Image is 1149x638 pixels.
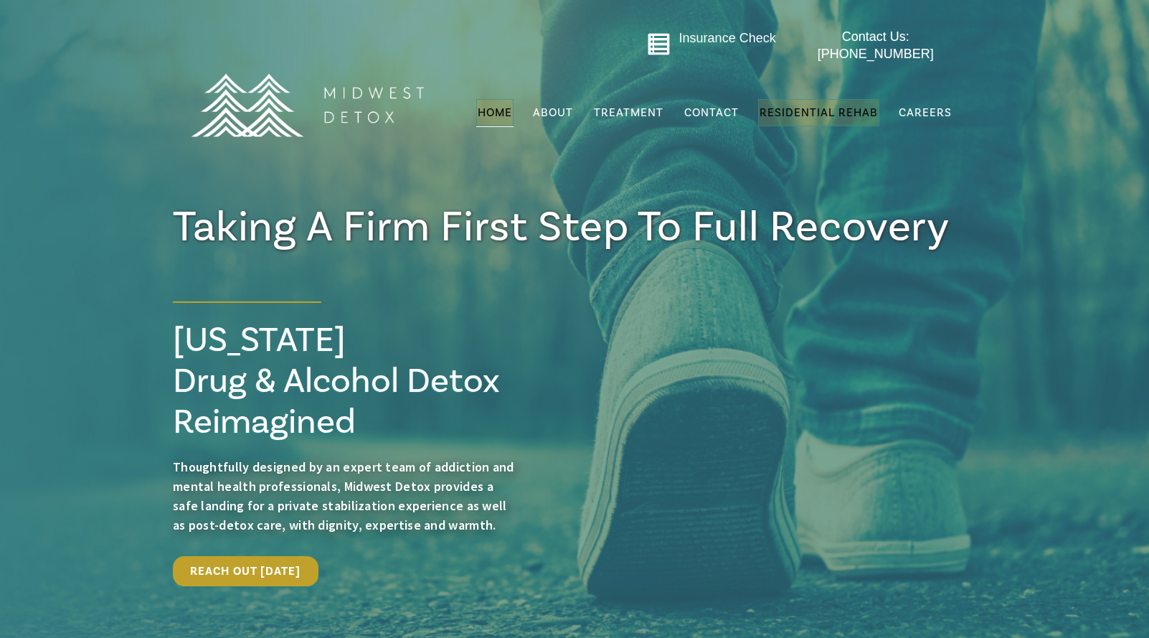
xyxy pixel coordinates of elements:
span: Thoughtfully designed by an expert team of addiction and mental health professionals, Midwest Det... [173,459,514,533]
a: Residential Rehab [758,99,879,126]
a: Careers [897,99,953,126]
a: Treatment [592,99,665,126]
a: Reach Out [DATE] [173,556,318,586]
a: Contact Us: [PHONE_NUMBER] [789,29,962,62]
a: Home [476,99,514,126]
span: Contact [684,107,739,118]
span: Residential Rehab [760,105,878,120]
span: [US_STATE] Drug & Alcohol Detox Reimagined [173,318,500,444]
a: Insurance Check [679,31,776,45]
span: Home [478,105,512,120]
span: Careers [899,105,952,120]
span: Treatment [594,107,663,118]
a: Contact [683,99,740,126]
span: Contact Us: [PHONE_NUMBER] [818,29,934,60]
span: About [533,107,573,118]
a: Go to midwestdetox.com/message-form-page/ [647,32,671,61]
a: About [531,99,574,126]
span: Reach Out [DATE] [190,564,301,578]
img: MD Logo Horitzontal white-01 (1) (1) [181,42,432,168]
